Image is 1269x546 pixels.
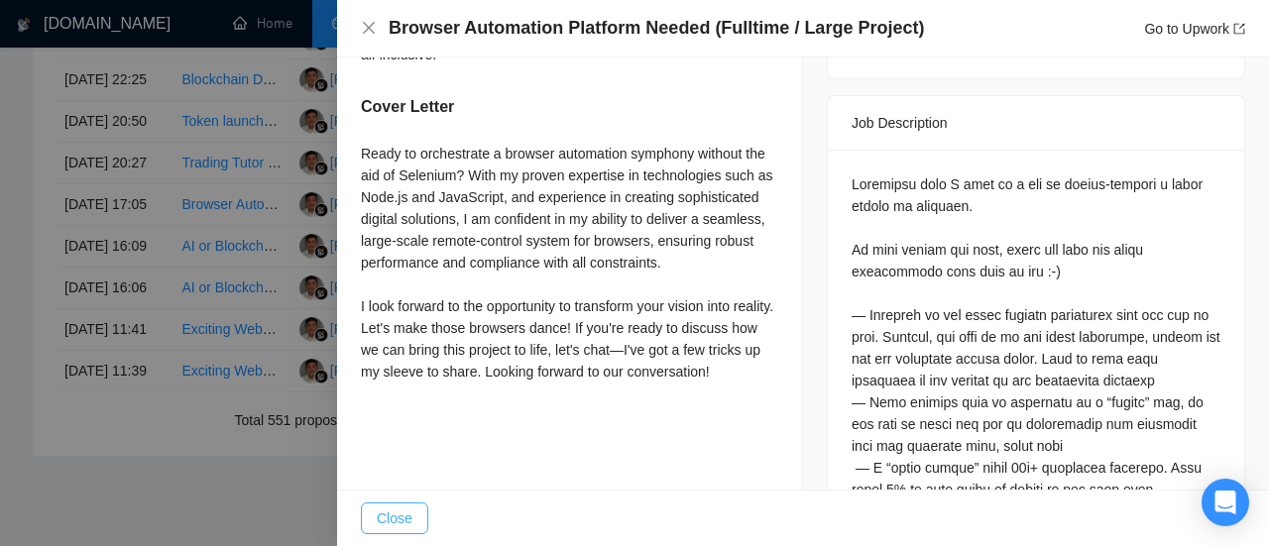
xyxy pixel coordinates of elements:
[377,507,412,529] span: Close
[361,20,377,37] button: Close
[361,143,778,382] div: Ready to orchestrate a browser automation symphony without the aid of Selenium? With my proven ex...
[1202,479,1249,526] div: Open Intercom Messenger
[361,502,428,534] button: Close
[389,16,924,41] h4: Browser Automation Platform Needed (Fulltime / Large Project)
[1233,23,1245,35] span: export
[361,95,454,119] h5: Cover Letter
[852,96,1220,150] div: Job Description
[1144,21,1245,37] a: Go to Upworkexport
[361,20,377,36] span: close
